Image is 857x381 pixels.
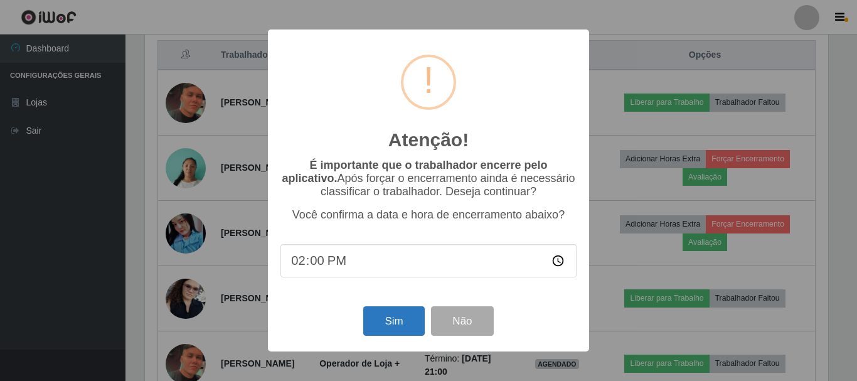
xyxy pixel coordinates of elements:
b: É importante que o trabalhador encerre pelo aplicativo. [282,159,547,185]
h2: Atenção! [388,129,469,151]
p: Após forçar o encerramento ainda é necessário classificar o trabalhador. Deseja continuar? [280,159,577,198]
button: Não [431,306,493,336]
button: Sim [363,306,424,336]
p: Você confirma a data e hora de encerramento abaixo? [280,208,577,222]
